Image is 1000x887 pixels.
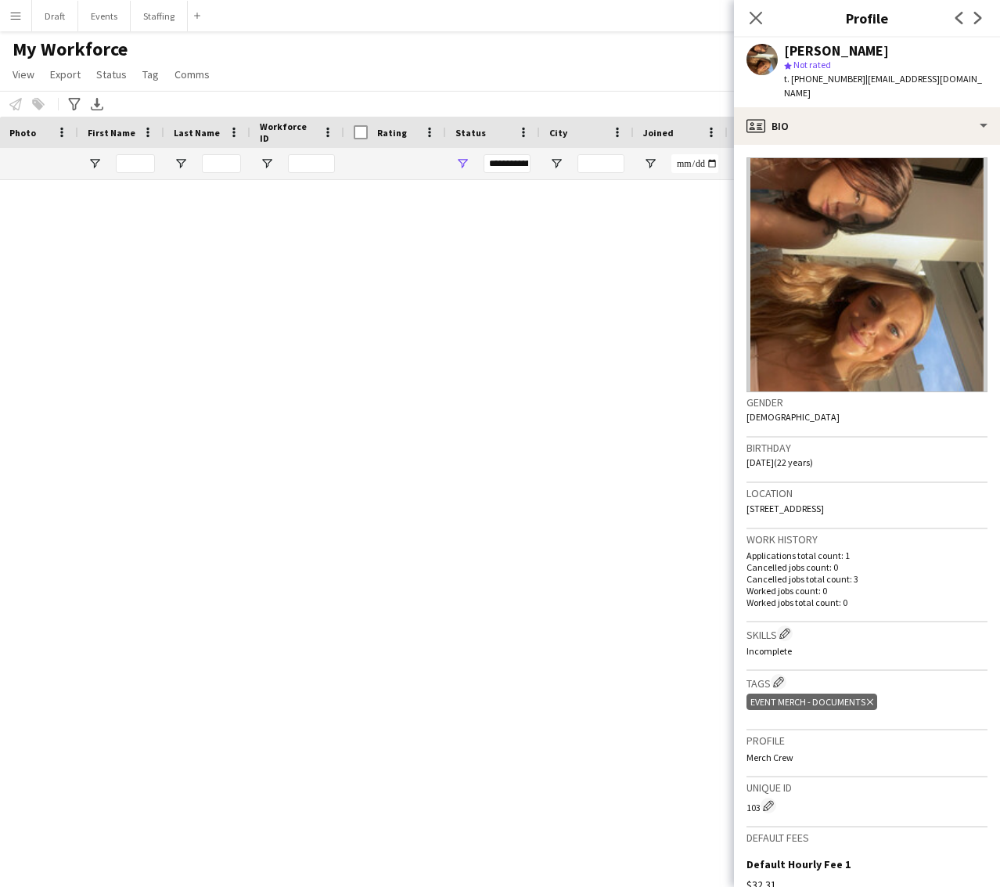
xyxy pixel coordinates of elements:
[174,157,188,171] button: Open Filter Menu
[746,626,987,642] h3: Skills
[746,486,987,500] h3: Location
[734,107,1000,145] div: Bio
[746,752,987,763] p: Merch Crew
[455,157,469,171] button: Open Filter Menu
[50,67,81,81] span: Export
[13,67,34,81] span: View
[65,95,84,114] app-action-btn: Advanced filters
[734,8,1000,28] h3: Profile
[44,64,87,85] a: Export
[746,395,987,409] h3: Gender
[174,67,210,81] span: Comms
[96,67,127,81] span: Status
[746,585,987,597] p: Worked jobs count: 0
[88,157,102,171] button: Open Filter Menu
[136,64,165,85] a: Tag
[116,154,155,173] input: First Name Filter Input
[746,532,987,546] h3: Work history
[784,73,982,99] span: | [EMAIL_ADDRESS][DOMAIN_NAME]
[746,857,851,871] h3: Default Hourly Fee 1
[174,127,220,139] span: Last Name
[746,573,987,585] p: Cancelled jobs total count: 3
[746,734,987,748] h3: Profile
[260,157,274,171] button: Open Filter Menu
[746,645,987,657] p: Incomplete
[88,95,106,114] app-action-btn: Export XLSX
[6,64,41,85] a: View
[142,67,159,81] span: Tag
[671,154,718,173] input: Joined Filter Input
[746,798,987,813] div: 103
[577,154,624,173] input: City Filter Input
[377,127,407,139] span: Rating
[88,127,135,139] span: First Name
[746,781,987,795] h3: Unique ID
[260,121,316,144] span: Workforce ID
[9,127,36,139] span: Photo
[746,456,813,468] span: [DATE] (22 years)
[784,73,865,85] span: t. [PHONE_NUMBER]
[13,38,128,61] span: My Workforce
[549,157,563,171] button: Open Filter Menu
[746,674,987,690] h3: Tags
[288,154,335,173] input: Workforce ID Filter Input
[32,1,78,31] button: Draft
[746,550,987,561] p: Applications total count: 1
[746,503,824,514] span: [STREET_ADDRESS]
[746,441,987,455] h3: Birthday
[202,154,241,173] input: Last Name Filter Input
[643,157,657,171] button: Open Filter Menu
[643,127,674,139] span: Joined
[549,127,567,139] span: City
[784,44,889,58] div: [PERSON_NAME]
[746,597,987,608] p: Worked jobs total count: 0
[793,59,831,70] span: Not rated
[746,157,987,392] img: Crew avatar or photo
[455,127,486,139] span: Status
[746,694,877,710] div: Event Merch - Documents
[131,1,188,31] button: Staffing
[90,64,133,85] a: Status
[746,411,840,423] span: [DEMOGRAPHIC_DATA]
[746,831,987,845] h3: Default fees
[168,64,216,85] a: Comms
[746,561,987,573] p: Cancelled jobs count: 0
[78,1,131,31] button: Events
